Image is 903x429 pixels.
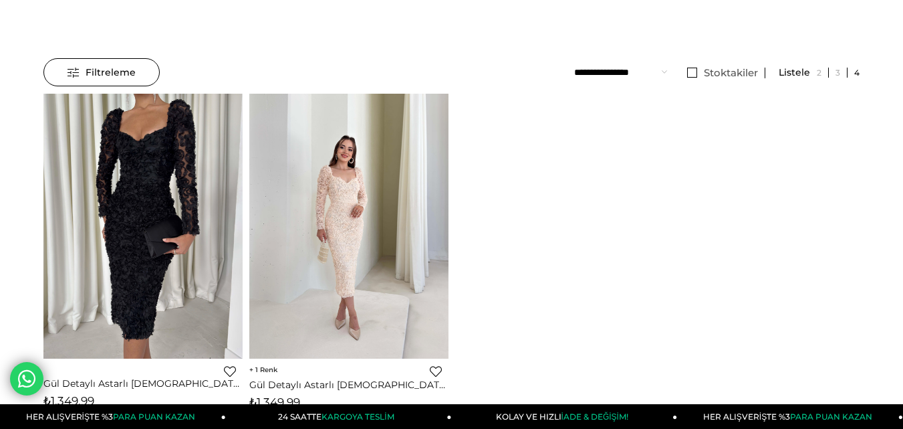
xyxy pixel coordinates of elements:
[249,365,277,374] span: 1
[249,396,300,409] span: ₺1.349,99
[561,412,628,422] span: İADE & DEĞİŞİM!
[43,394,94,408] span: ₺1.349,99
[321,412,394,422] span: KARGOYA TESLİM
[224,365,236,377] a: Favorilere Ekle
[790,412,872,422] span: PARA PUAN KAZAN
[249,94,448,359] img: Gül Detaylı Astarlı Christiana Krem Kadın Elbise 26K009
[430,365,442,377] a: Favorilere Ekle
[249,379,448,391] a: Gül Detaylı Astarlı [DEMOGRAPHIC_DATA][PERSON_NAME] Kadın Elbise 26K009
[704,66,758,79] span: Stoktakiler
[43,377,243,390] a: Gül Detaylı Astarlı [DEMOGRAPHIC_DATA] Siyah Kadın Elbise 26K009
[677,404,903,429] a: HER ALIŞVERİŞTE %3PARA PUAN KAZAN
[452,404,678,429] a: KOLAY VE HIZLIİADE & DEĞİŞİM!
[68,59,136,86] span: Filtreleme
[680,68,765,78] a: Stoktakiler
[113,412,195,422] span: PARA PUAN KAZAN
[43,94,243,359] img: Gül Detaylı Astarlı Christiana Siyah Kadın Elbise 26K009
[226,404,452,429] a: 24 SAATTEKARGOYA TESLİM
